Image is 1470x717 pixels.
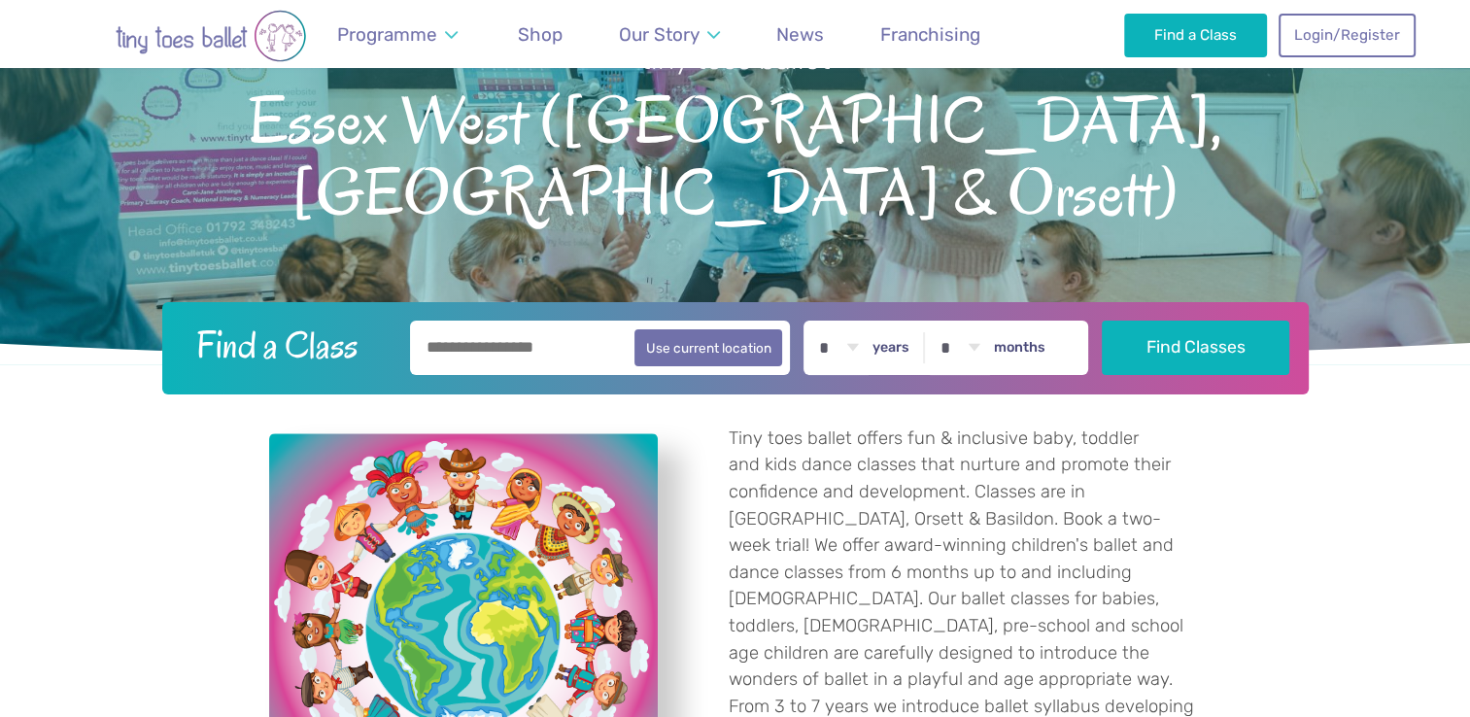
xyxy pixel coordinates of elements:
a: Programme [328,12,467,57]
a: Login/Register [1279,14,1415,56]
small: tiny toes ballet [640,43,831,76]
a: Shop [509,12,572,57]
h2: Find a Class [181,321,396,369]
a: Franchising [872,12,990,57]
span: Franchising [880,23,980,46]
span: Shop [518,23,563,46]
span: News [776,23,824,46]
label: months [994,339,1045,357]
span: Essex West ([GEOGRAPHIC_DATA], [GEOGRAPHIC_DATA] & Orsett) [34,79,1436,229]
a: Our Story [609,12,729,57]
a: Find a Class [1124,14,1267,56]
button: Use current location [634,329,783,366]
img: tiny toes ballet [55,10,366,62]
span: Our Story [619,23,700,46]
span: Programme [337,23,437,46]
button: Find Classes [1102,321,1289,375]
a: News [768,12,834,57]
label: years [872,339,909,357]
